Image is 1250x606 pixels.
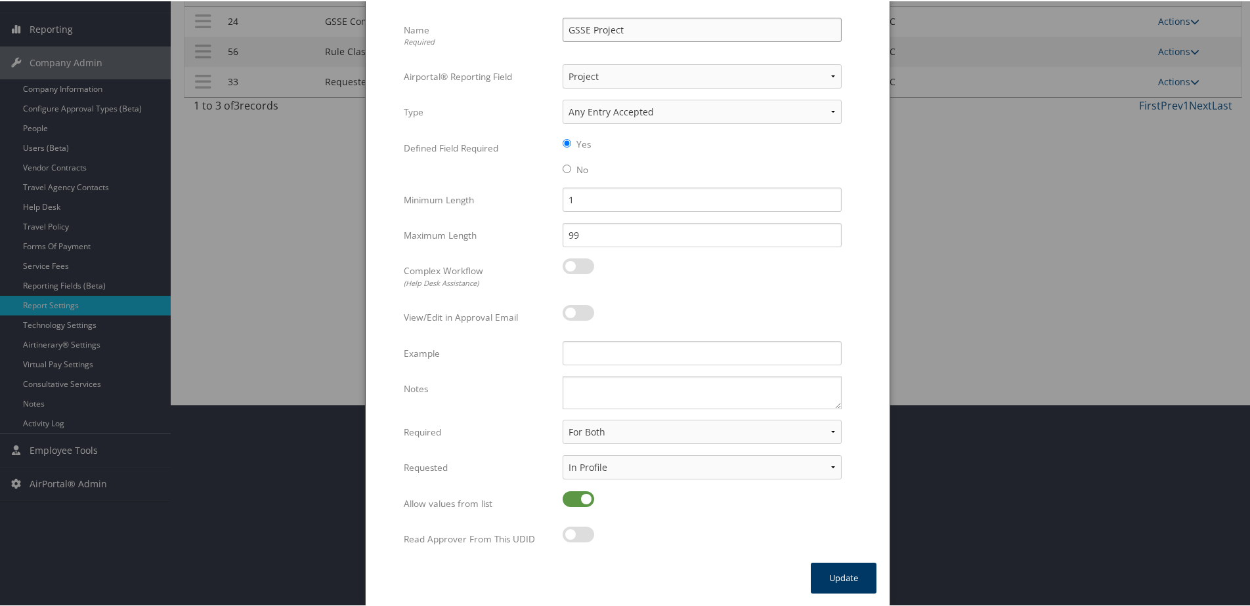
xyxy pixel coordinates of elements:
div: (Help Desk Assistance) [404,277,553,288]
label: Airportal® Reporting Field [404,63,553,88]
label: No [576,162,588,175]
label: Defined Field Required [404,134,553,159]
label: Read Approver From This UDID [404,525,553,550]
label: Required [404,418,553,443]
label: Allow values from list [404,490,553,515]
label: Notes [404,375,553,400]
label: Minimum Length [404,186,553,211]
label: Example [404,340,553,365]
label: Type [404,98,553,123]
label: Name [404,16,553,52]
label: Yes [576,136,591,150]
label: Requested [404,454,553,479]
label: View/Edit in Approval Email [404,304,553,329]
label: Complex Workflow [404,257,553,293]
label: Maximum Length [404,222,553,247]
button: Update [811,561,876,592]
div: Required [404,35,553,47]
